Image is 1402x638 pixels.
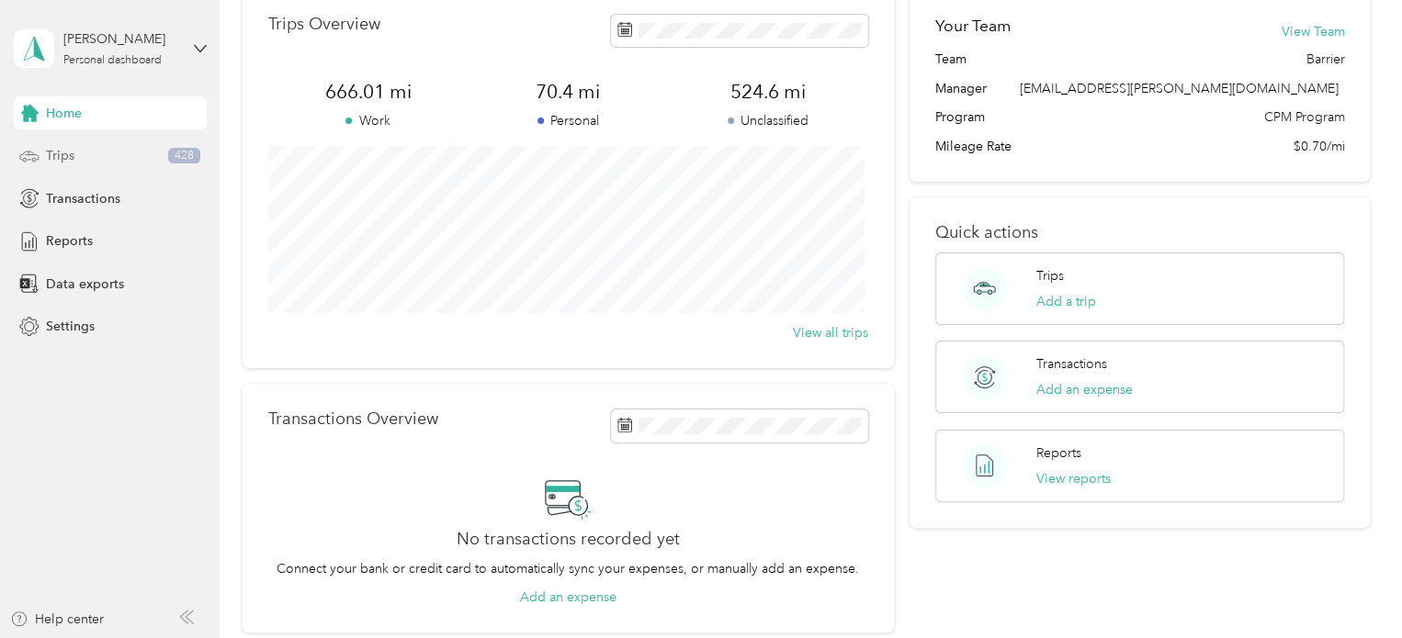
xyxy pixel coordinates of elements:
span: Mileage Rate [935,137,1012,156]
button: Add an expense [520,588,616,607]
span: 666.01 mi [268,79,469,105]
span: 428 [168,148,200,164]
span: [EMAIL_ADDRESS][PERSON_NAME][DOMAIN_NAME] [1019,81,1338,96]
p: Transactions Overview [268,409,438,429]
span: 70.4 mi [468,79,668,105]
button: Add a trip [1036,292,1096,311]
span: Team [935,50,967,69]
p: Transactions [1036,354,1107,374]
span: Home [46,104,82,123]
h2: Your Team [935,15,1011,38]
iframe: Everlance-gr Chat Button Frame [1299,535,1402,638]
span: Program [935,107,985,127]
p: Trips [1036,266,1064,285]
button: Add an expense [1036,380,1133,399]
h2: No transactions recorded yet [457,530,680,549]
div: [PERSON_NAME] [63,29,178,49]
button: View Team [1281,22,1344,41]
span: CPM Program [1263,107,1344,127]
span: Trips [46,146,74,165]
span: Manager [935,79,987,98]
p: Connect your bank or credit card to automatically sync your expenses, or manually add an expense. [277,559,859,578]
p: Reports [1036,443,1081,463]
p: Unclassified [668,111,868,130]
span: Data exports [46,274,124,294]
p: Work [268,111,469,130]
span: Settings [46,317,95,336]
p: Trips Overview [268,15,380,34]
button: Help center [10,610,104,629]
span: Transactions [46,189,120,208]
p: Quick actions [935,223,1344,242]
p: Personal [468,111,668,130]
span: Barrier [1306,50,1344,69]
div: Personal dashboard [63,55,162,66]
span: Reports [46,231,93,251]
span: $0.70/mi [1293,137,1344,156]
span: 524.6 mi [668,79,868,105]
button: View reports [1036,469,1111,488]
button: View all trips [793,323,868,342]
